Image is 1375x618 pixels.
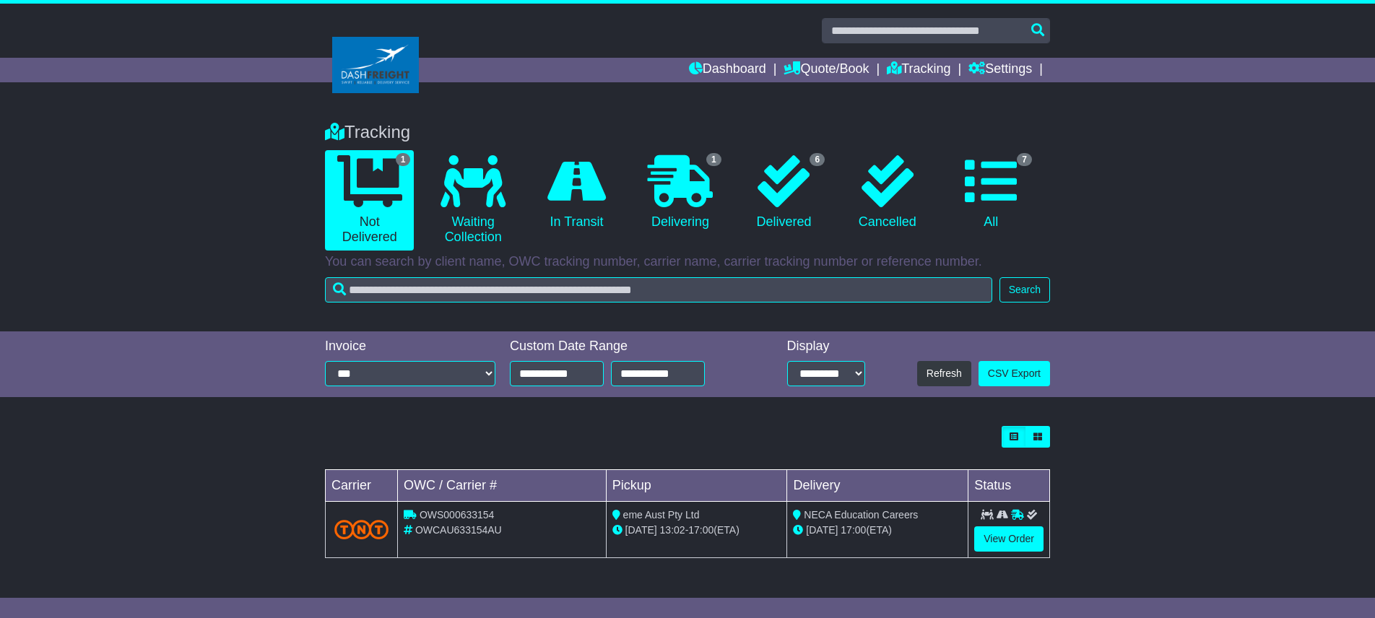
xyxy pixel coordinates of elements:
[806,524,838,536] span: [DATE]
[974,526,1044,552] a: View Order
[968,470,1050,502] td: Status
[398,470,607,502] td: OWC / Carrier #
[979,361,1050,386] a: CSV Export
[325,254,1050,270] p: You can search by client name, OWC tracking number, carrier name, carrier tracking number or refe...
[612,523,781,538] div: - (ETA)
[784,58,869,82] a: Quote/Book
[428,150,517,251] a: Waiting Collection
[887,58,950,82] a: Tracking
[396,153,411,166] span: 1
[326,470,398,502] td: Carrier
[623,509,700,521] span: eme Aust Pty Ltd
[999,277,1050,303] button: Search
[968,58,1032,82] a: Settings
[420,509,495,521] span: OWS000633154
[841,524,866,536] span: 17:00
[917,361,971,386] button: Refresh
[510,339,742,354] div: Custom Date Range
[625,524,657,536] span: [DATE]
[318,122,1057,143] div: Tracking
[843,150,932,235] a: Cancelled
[689,58,766,82] a: Dashboard
[947,150,1036,235] a: 7 All
[325,150,414,251] a: 1 Not Delivered
[810,153,825,166] span: 6
[706,153,721,166] span: 1
[1017,153,1032,166] span: 7
[804,509,918,521] span: NECA Education Careers
[660,524,685,536] span: 13:02
[793,523,962,538] div: (ETA)
[739,150,828,235] a: 6 Delivered
[636,150,724,235] a: 1 Delivering
[325,339,495,354] div: Invoice
[787,470,968,502] td: Delivery
[334,520,389,539] img: TNT_Domestic.png
[688,524,713,536] span: 17:00
[415,524,502,536] span: OWCAU633154AU
[787,339,865,354] div: Display
[606,470,787,502] td: Pickup
[532,150,621,235] a: In Transit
